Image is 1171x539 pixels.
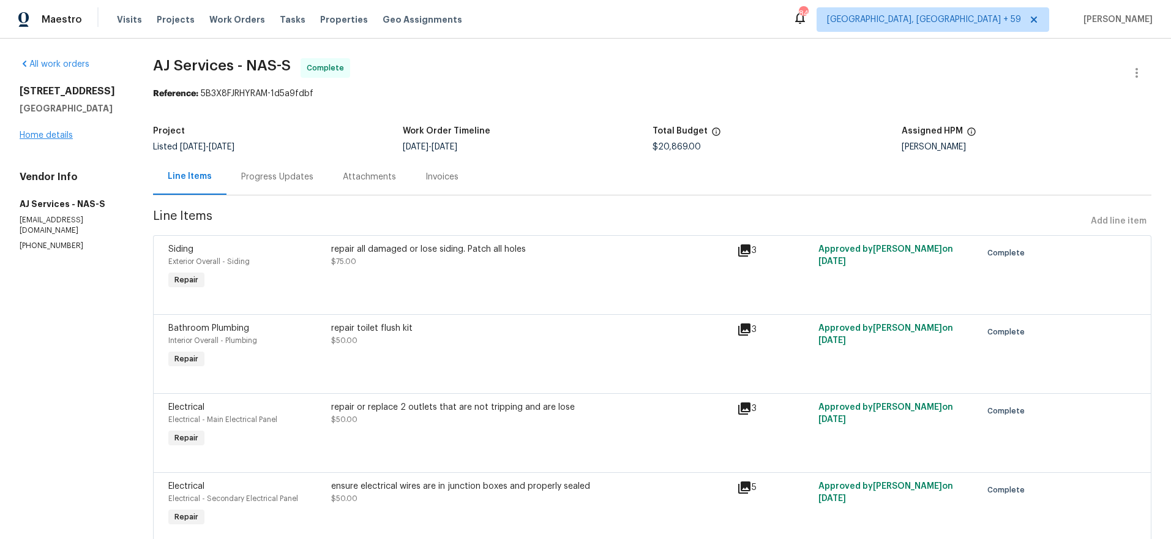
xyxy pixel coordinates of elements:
[170,511,203,523] span: Repair
[331,337,357,344] span: $50.00
[170,274,203,286] span: Repair
[280,15,305,24] span: Tasks
[737,243,811,258] div: 3
[20,215,124,236] p: [EMAIL_ADDRESS][DOMAIN_NAME]
[20,102,124,115] h5: [GEOGRAPHIC_DATA]
[818,494,846,503] span: [DATE]
[153,58,291,73] span: AJ Services - NAS-S
[383,13,462,26] span: Geo Assignments
[153,143,234,151] span: Listed
[902,127,963,135] h5: Assigned HPM
[818,415,846,424] span: [DATE]
[403,143,457,151] span: -
[403,143,428,151] span: [DATE]
[653,143,701,151] span: $20,869.00
[157,13,195,26] span: Projects
[737,480,811,495] div: 5
[1079,13,1153,26] span: [PERSON_NAME]
[818,257,846,266] span: [DATE]
[180,143,206,151] span: [DATE]
[343,171,396,183] div: Attachments
[168,258,250,265] span: Exterior Overall - Siding
[168,403,204,412] span: Electrical
[331,495,357,502] span: $50.00
[20,171,124,183] h4: Vendor Info
[153,89,198,98] b: Reference:
[20,198,124,210] h5: AJ Services - NAS-S
[42,13,82,26] span: Maestro
[799,7,807,20] div: 840
[153,88,1151,100] div: 5B3X8FJRHYRAM-1d5a9fdbf
[331,243,730,255] div: repair all damaged or lose siding. Patch all holes
[331,322,730,334] div: repair toilet flush kit
[827,13,1021,26] span: [GEOGRAPHIC_DATA], [GEOGRAPHIC_DATA] + 59
[117,13,142,26] span: Visits
[20,241,124,251] p: [PHONE_NUMBER]
[168,482,204,491] span: Electrical
[818,336,846,345] span: [DATE]
[737,322,811,337] div: 3
[967,127,976,143] span: The hpm assigned to this work order.
[653,127,708,135] h5: Total Budget
[168,337,257,344] span: Interior Overall - Plumbing
[331,480,730,492] div: ensure electrical wires are in junction boxes and properly sealed
[818,324,953,345] span: Approved by [PERSON_NAME] on
[818,403,953,424] span: Approved by [PERSON_NAME] on
[902,143,1151,151] div: [PERSON_NAME]
[168,324,249,333] span: Bathroom Plumbing
[307,62,349,74] span: Complete
[818,245,953,266] span: Approved by [PERSON_NAME] on
[168,416,277,423] span: Electrical - Main Electrical Panel
[20,131,73,140] a: Home details
[403,127,490,135] h5: Work Order Timeline
[987,326,1030,338] span: Complete
[209,13,265,26] span: Work Orders
[320,13,368,26] span: Properties
[331,416,357,423] span: $50.00
[209,143,234,151] span: [DATE]
[711,127,721,143] span: The total cost of line items that have been proposed by Opendoor. This sum includes line items th...
[170,432,203,444] span: Repair
[153,210,1086,233] span: Line Items
[170,353,203,365] span: Repair
[168,170,212,183] div: Line Items
[20,85,124,97] h2: [STREET_ADDRESS]
[987,247,1030,259] span: Complete
[20,60,89,69] a: All work orders
[168,245,193,254] span: Siding
[818,482,953,503] span: Approved by [PERSON_NAME] on
[432,143,457,151] span: [DATE]
[241,171,313,183] div: Progress Updates
[180,143,234,151] span: -
[425,171,458,183] div: Invoices
[331,258,356,265] span: $75.00
[168,495,298,502] span: Electrical - Secondary Electrical Panel
[331,401,730,413] div: repair or replace 2 outlets that are not tripping and are lose
[153,127,185,135] h5: Project
[987,484,1030,496] span: Complete
[737,401,811,416] div: 3
[987,405,1030,417] span: Complete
